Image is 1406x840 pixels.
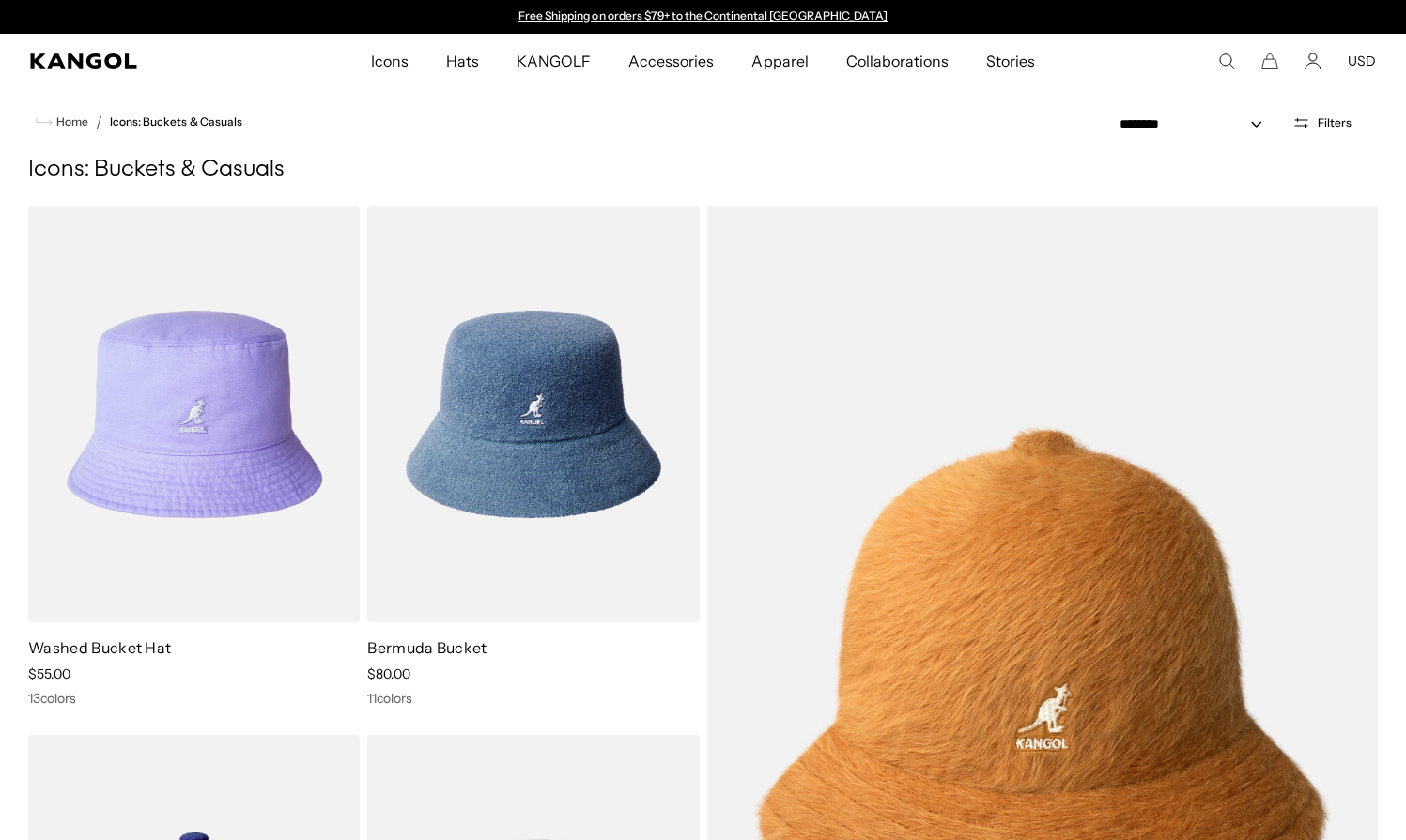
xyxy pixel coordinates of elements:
a: Icons: Buckets & Casuals [110,115,242,129]
img: Washed Bucket Hat [28,206,360,622]
a: Stories [967,34,1054,88]
div: 11 colors [367,690,699,707]
div: 13 colors [28,690,360,707]
span: Home [53,115,88,129]
a: Collaborations [827,34,967,88]
a: Kangol [30,53,244,69]
a: Free Shipping on orders $79+ to the Continental [GEOGRAPHIC_DATA] [518,8,888,23]
slideshow-component: Announcement bar [510,9,897,24]
span: Icons [371,34,409,88]
div: 1 of 2 [510,9,897,24]
a: Hats [427,34,498,88]
h1: Icons: Buckets & Casuals [28,156,1378,184]
span: Apparel [751,34,808,88]
a: Apparel [733,34,827,88]
span: Accessories [628,34,714,88]
button: Open filters [1281,115,1363,131]
span: $80.00 [367,665,410,682]
span: Collaborations [846,34,949,88]
a: Account [1305,53,1321,69]
a: Washed Bucket Hat [28,638,171,657]
a: Home [36,114,88,130]
summary: Search here [1218,53,1235,69]
span: Filters [1318,116,1352,130]
div: Announcement [510,9,897,24]
span: KANGOLF [517,34,591,88]
button: Cart [1261,53,1278,69]
span: Stories [986,34,1035,88]
a: KANGOLF [498,34,610,88]
span: $55.00 [28,665,70,682]
select: Sort by: Featured [1112,115,1281,134]
a: Accessories [610,34,733,88]
span: Hats [446,34,479,88]
img: Bermuda Bucket [367,206,699,622]
button: USD [1348,53,1376,69]
li: / [88,111,102,133]
a: Bermuda Bucket [367,638,487,657]
a: Icons [352,34,427,88]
